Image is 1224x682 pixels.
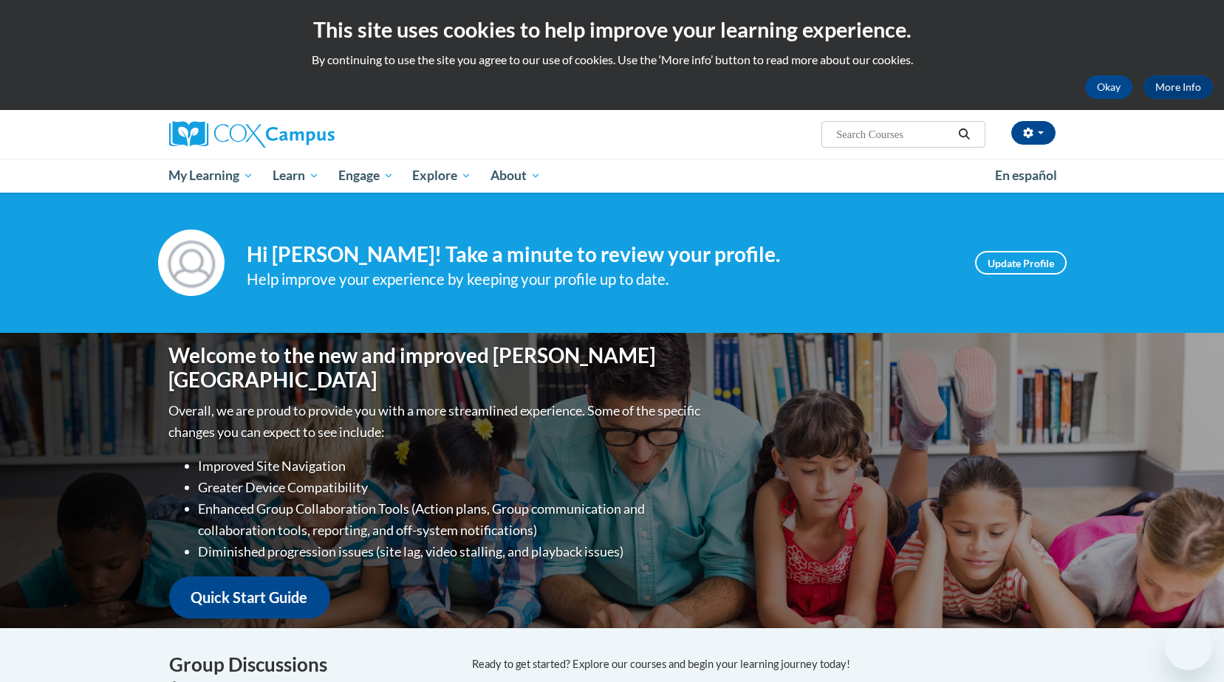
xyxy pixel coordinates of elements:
[403,159,481,193] a: Explore
[147,159,1078,193] div: Main menu
[11,52,1213,68] p: By continuing to use the site you agree to our use of cookies. Use the ‘More info’ button to read...
[835,125,953,143] input: Search Courses
[247,267,953,292] div: Help improve your experience by keeping your profile up to date.
[169,650,450,679] h4: Group Discussions
[273,167,319,185] span: Learn
[338,167,394,185] span: Engage
[490,167,541,185] span: About
[975,251,1067,275] a: Update Profile
[1143,75,1213,99] a: More Info
[168,167,253,185] span: My Learning
[199,498,705,541] li: Enhanced Group Collaboration Tools (Action plans, Group communication and collaboration tools, re...
[169,576,330,619] a: Quick Start Guide
[985,160,1067,191] a: En español
[995,168,1057,183] span: En español
[953,125,975,143] button: Search
[169,343,705,393] h1: Welcome to the new and improved [PERSON_NAME][GEOGRAPHIC_DATA]
[169,400,705,443] p: Overall, we are proud to provide you with a more streamlined experience. Some of the specific cha...
[247,242,953,267] h4: Hi [PERSON_NAME]! Take a minute to review your profile.
[481,159,550,193] a: About
[11,15,1213,44] h2: This site uses cookies to help improve your learning experience.
[169,121,335,148] img: Cox Campus
[160,159,264,193] a: My Learning
[199,541,705,562] li: Diminished progression issues (site lag, video stalling, and playback issues)
[199,477,705,498] li: Greater Device Compatibility
[158,230,225,296] img: Profile Image
[169,121,450,148] a: Cox Campus
[329,159,403,193] a: Engage
[1085,75,1132,99] button: Okay
[412,167,471,185] span: Explore
[199,455,705,477] li: Improved Site Navigation
[1165,623,1212,670] iframe: Button to launch messaging window
[1011,121,1056,145] button: Account Settings
[263,159,329,193] a: Learn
